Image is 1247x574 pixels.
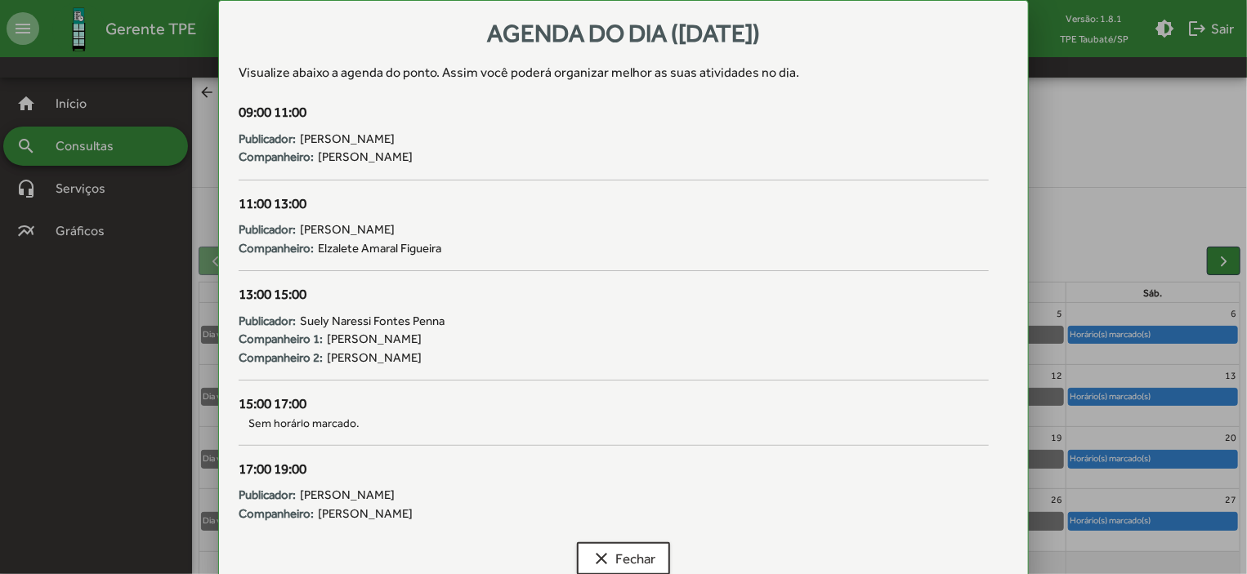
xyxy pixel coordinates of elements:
[239,459,989,480] div: 17:00 19:00
[239,349,323,367] strong: Companheiro 2:
[300,220,395,239] span: [PERSON_NAME]
[239,194,989,215] div: 11:00 13:00
[300,486,395,505] span: [PERSON_NAME]
[239,330,323,349] strong: Companheiro 1:
[300,312,445,331] span: Suely Naressi Fontes Penna
[239,130,296,149] strong: Publicador:
[239,505,314,523] strong: Companheiro:
[318,239,441,258] span: Elzalete Amaral Figueira
[327,330,422,349] span: [PERSON_NAME]
[239,284,989,305] div: 13:00 15:00
[239,394,989,415] div: 15:00 17:00
[300,130,395,149] span: [PERSON_NAME]
[592,544,655,573] span: Fechar
[327,349,422,367] span: [PERSON_NAME]
[239,102,989,123] div: 09:00 11:00
[239,239,314,258] strong: Companheiro:
[318,505,413,523] span: [PERSON_NAME]
[239,148,314,167] strong: Companheiro:
[239,415,989,432] span: Sem horário marcado.
[239,312,296,331] strong: Publicador:
[318,148,413,167] span: [PERSON_NAME]
[239,220,296,239] strong: Publicador:
[239,63,1008,82] div: Visualize abaixo a agenda do ponto . Assim você poderá organizar melhor as suas atividades no dia.
[487,19,760,47] span: Agenda do dia ([DATE])
[239,486,296,505] strong: Publicador:
[592,549,611,568] mat-icon: clear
